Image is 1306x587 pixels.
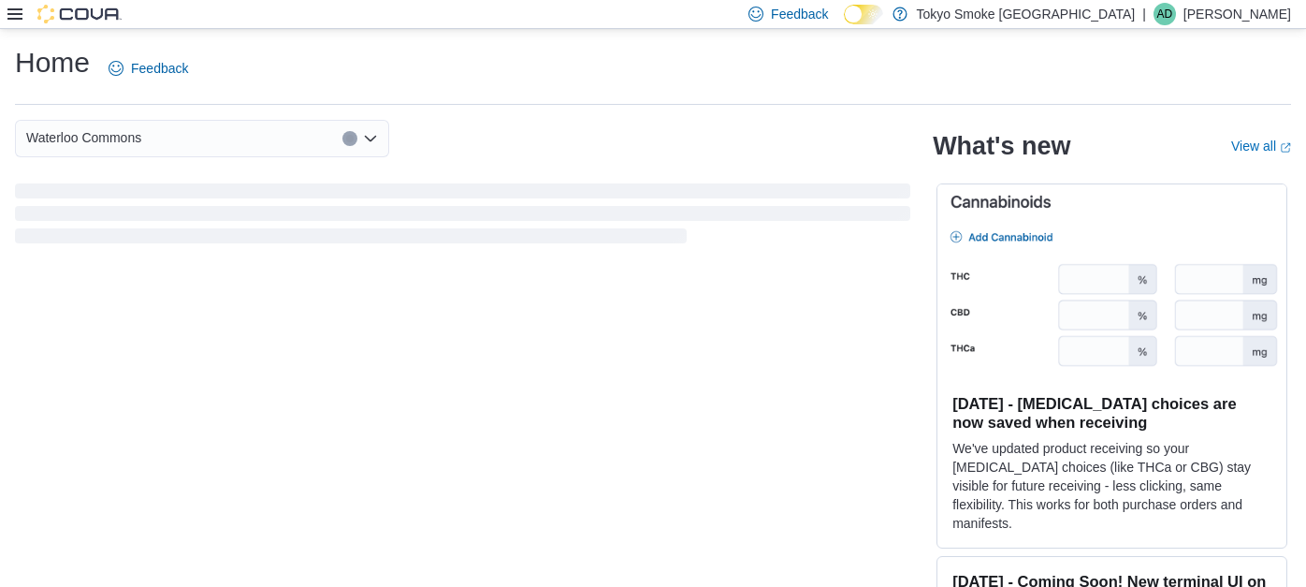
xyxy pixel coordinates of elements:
span: Dark Mode [844,24,845,25]
input: Dark Mode [844,5,883,24]
p: We've updated product receiving so your [MEDICAL_DATA] choices (like THCa or CBG) stay visible fo... [952,439,1271,533]
span: AD [1157,3,1173,25]
a: View allExternal link [1231,139,1291,154]
button: Clear input [342,131,357,146]
h3: [DATE] - [MEDICAL_DATA] choices are now saved when receiving [952,394,1271,432]
span: Feedback [771,5,828,23]
span: Feedback [131,59,188,78]
img: Cova [37,5,122,23]
div: Adam Dishy [1154,3,1176,25]
span: Loading [15,187,910,247]
span: Waterloo Commons [26,126,141,149]
p: | [1142,3,1146,25]
svg: External link [1280,142,1291,154]
p: [PERSON_NAME] [1183,3,1291,25]
button: Open list of options [363,131,378,146]
h1: Home [15,44,90,81]
h2: What's new [933,131,1070,161]
a: Feedback [101,50,196,87]
p: Tokyo Smoke [GEOGRAPHIC_DATA] [917,3,1136,25]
